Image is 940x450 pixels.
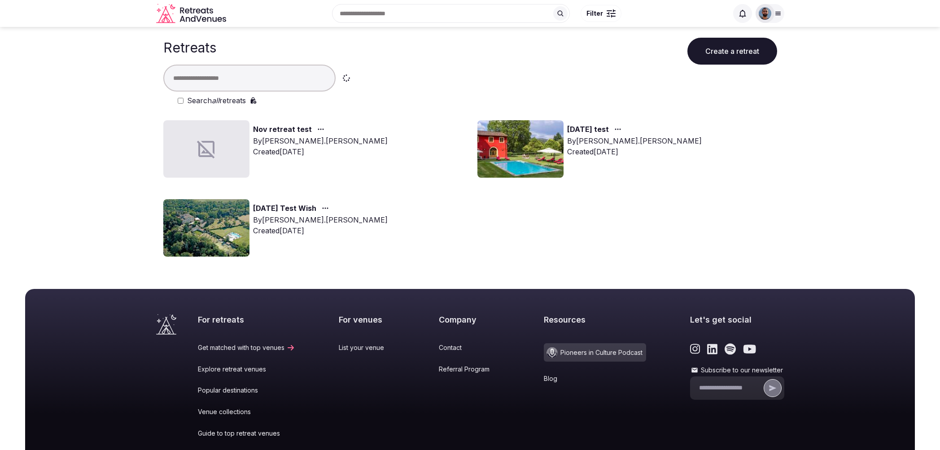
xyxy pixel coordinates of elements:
a: Explore retreat venues [198,365,295,374]
img: Top retreat image for the retreat: 2024 March Test Wish [163,199,249,257]
a: Visit the homepage [156,4,228,24]
a: Link to the retreats and venues Spotify page [725,343,736,355]
h2: Let's get social [690,314,784,325]
a: [DATE] Test Wish [253,203,316,214]
a: Blog [544,374,646,383]
a: [DATE] test [567,124,609,135]
a: Link to the retreats and venues Youtube page [743,343,756,355]
h2: For retreats [198,314,295,325]
h2: Company [439,314,500,325]
a: Visit the homepage [156,314,176,335]
a: Venue collections [198,407,295,416]
h1: Retreats [163,39,216,56]
div: Created [DATE] [567,146,702,157]
h2: For venues [339,314,395,325]
a: Pioneers in Culture Podcast [544,343,646,362]
a: List your venue [339,343,395,352]
span: Filter [586,9,603,18]
label: Subscribe to our newsletter [690,366,784,375]
em: all [212,96,219,105]
a: Guide to top retreat venues [198,429,295,438]
a: Nov retreat test [253,124,312,135]
label: Search retreats [187,95,246,106]
a: Referral Program [439,365,500,374]
svg: Retreats and Venues company logo [156,4,228,24]
a: Link to the retreats and venues Instagram page [690,343,700,355]
img: oliver.kattan [759,7,771,20]
button: Create a retreat [687,38,777,65]
h2: Resources [544,314,646,325]
div: By [PERSON_NAME].[PERSON_NAME] [253,214,388,225]
div: By [PERSON_NAME].[PERSON_NAME] [253,135,388,146]
div: Created [DATE] [253,225,388,236]
a: Link to the retreats and venues LinkedIn page [707,343,717,355]
button: Filter [581,5,621,22]
div: By [PERSON_NAME].[PERSON_NAME] [567,135,702,146]
a: Contact [439,343,500,352]
div: Created [DATE] [253,146,388,157]
a: Popular destinations [198,386,295,395]
a: Get matched with top venues [198,343,295,352]
img: Top retreat image for the retreat: 2024 July test [477,120,564,178]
